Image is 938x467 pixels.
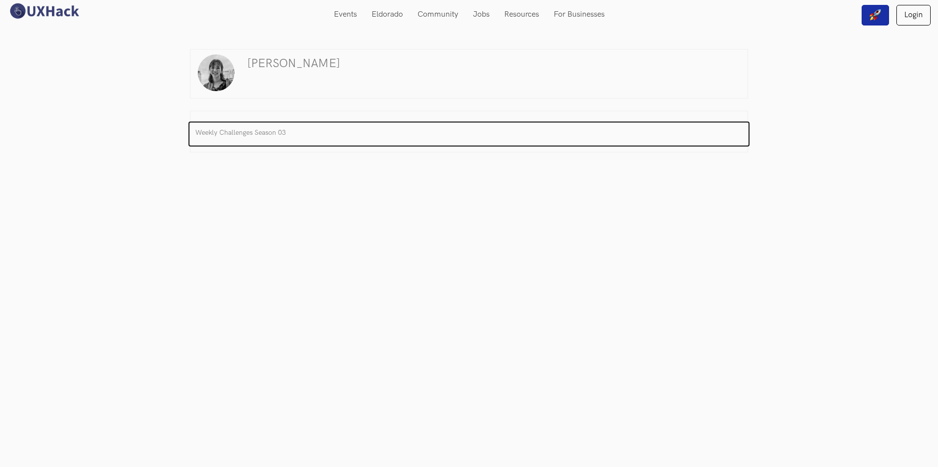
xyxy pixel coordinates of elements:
[247,57,340,70] h3: [PERSON_NAME]
[7,2,81,20] img: UXHack logo
[410,5,466,24] a: Community
[546,5,612,24] a: For Businesses
[195,121,743,147] a: Weekly Challenges Season 03
[364,5,410,24] a: Eldorado
[198,54,234,91] img: Megan profile pic
[327,5,364,24] a: Events
[195,126,743,140] h3: Weekly Challenges Season 03
[466,5,497,24] a: Jobs
[869,9,881,21] img: rocket
[896,5,931,25] a: Login
[497,5,546,24] a: Resources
